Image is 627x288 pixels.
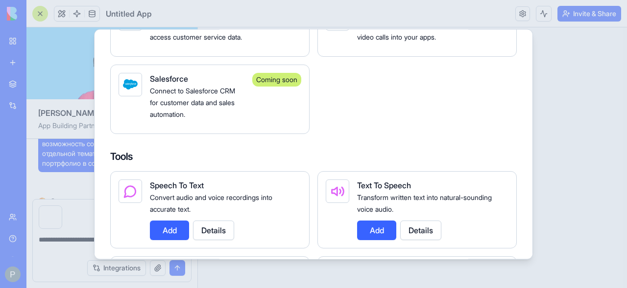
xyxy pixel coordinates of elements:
button: Add [357,221,396,240]
div: Coming soon [252,73,301,87]
span: Speech To Text [150,180,204,190]
span: Text To Speech [357,180,411,190]
h4: Tools [110,150,517,163]
span: Salesforce [150,74,188,84]
button: Details [193,221,234,240]
span: Convert audio and voice recordings into accurate text. [150,193,272,213]
button: Details [400,221,441,240]
span: Connect to Salesforce CRM for customer data and sales automation. [150,87,235,118]
button: Add [150,221,189,240]
span: Transform written text into natural-sounding voice audio. [357,193,492,213]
